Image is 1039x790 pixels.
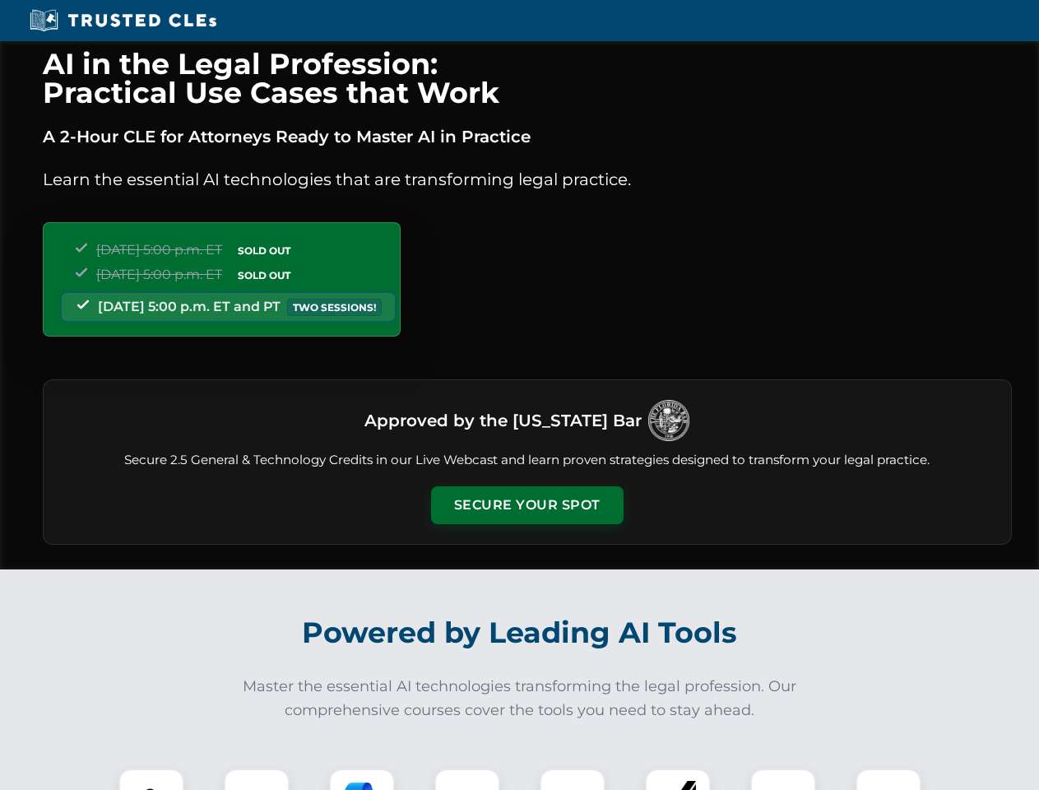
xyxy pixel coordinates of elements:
h3: Approved by the [US_STATE] Bar [364,406,642,435]
span: [DATE] 5:00 p.m. ET [96,267,222,282]
button: Secure Your Spot [431,486,624,524]
p: Secure 2.5 General & Technology Credits in our Live Webcast and learn proven strategies designed ... [63,451,991,470]
p: Learn the essential AI technologies that are transforming legal practice. [43,166,1012,193]
h1: AI in the Legal Profession: Practical Use Cases that Work [43,49,1012,107]
span: SOLD OUT [232,267,296,284]
img: Logo [648,400,689,441]
img: Trusted CLEs [25,8,221,33]
h2: Powered by Leading AI Tools [64,604,976,662]
span: [DATE] 5:00 p.m. ET [96,242,222,258]
span: SOLD OUT [232,242,296,259]
p: A 2-Hour CLE for Attorneys Ready to Master AI in Practice [43,123,1012,150]
p: Master the essential AI technologies transforming the legal profession. Our comprehensive courses... [232,675,808,723]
